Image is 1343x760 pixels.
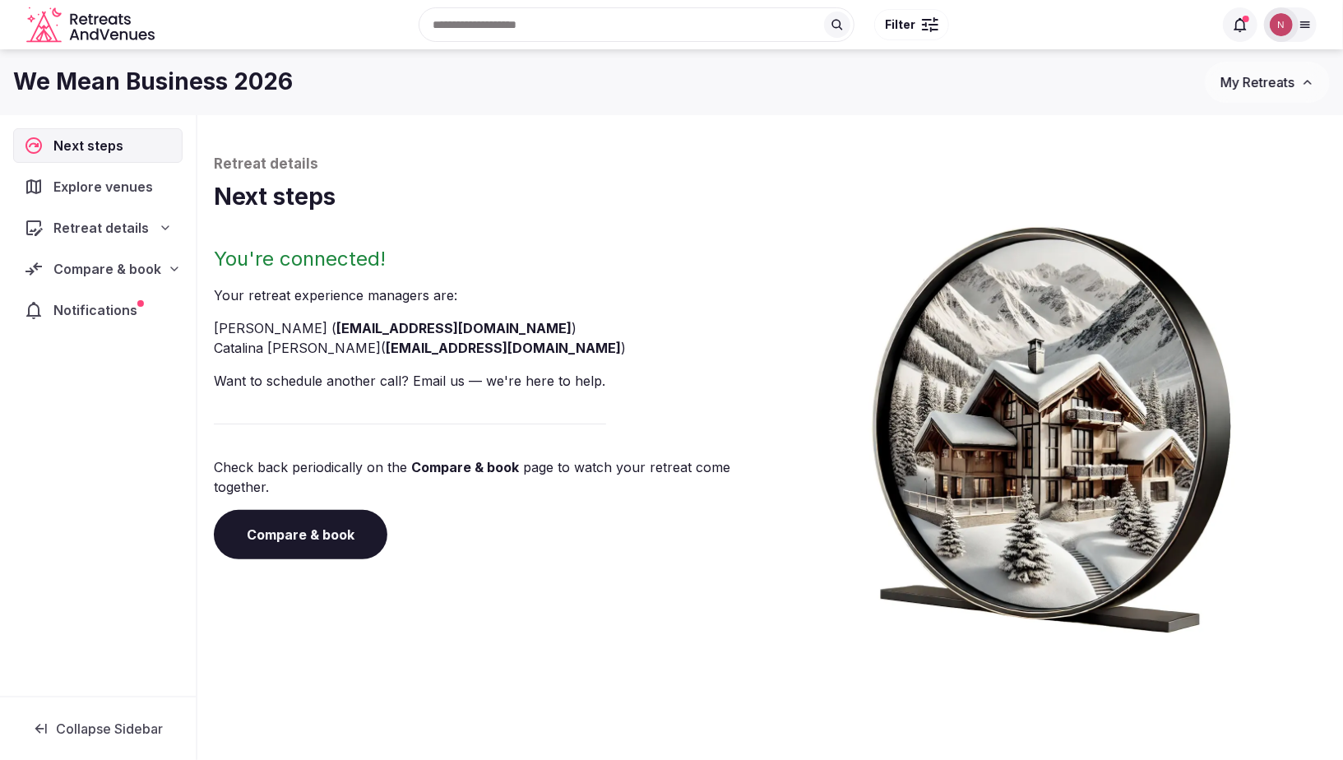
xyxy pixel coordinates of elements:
[874,9,949,40] button: Filter
[13,169,183,204] a: Explore venues
[336,320,572,336] a: [EMAIL_ADDRESS][DOMAIN_NAME]
[1270,13,1293,36] img: Nathalia Bilotti
[53,218,149,238] span: Retreat details
[13,711,183,747] button: Collapse Sidebar
[13,293,183,327] a: Notifications
[1220,74,1294,90] span: My Retreats
[53,300,144,320] span: Notifications
[214,371,764,391] p: Want to schedule another call? Email us — we're here to help.
[214,510,387,559] a: Compare & book
[1205,62,1330,103] button: My Retreats
[214,318,764,338] li: [PERSON_NAME] ( )
[885,16,915,33] span: Filter
[53,136,130,155] span: Next steps
[843,213,1262,633] img: Winter chalet retreat in picture frame
[26,7,158,44] a: Visit the homepage
[26,7,158,44] svg: Retreats and Venues company logo
[386,340,621,356] a: [EMAIL_ADDRESS][DOMAIN_NAME]
[214,246,764,272] h2: You're connected!
[411,459,519,475] a: Compare & book
[214,285,764,305] p: Your retreat experience manager s are :
[56,721,163,737] span: Collapse Sidebar
[13,66,293,98] h1: We Mean Business 2026
[53,177,160,197] span: Explore venues
[214,457,764,497] p: Check back periodically on the page to watch your retreat come together.
[214,181,1327,213] h1: Next steps
[214,338,764,358] li: Catalina [PERSON_NAME] ( )
[13,128,183,163] a: Next steps
[53,259,161,279] span: Compare & book
[214,155,1327,174] p: Retreat details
